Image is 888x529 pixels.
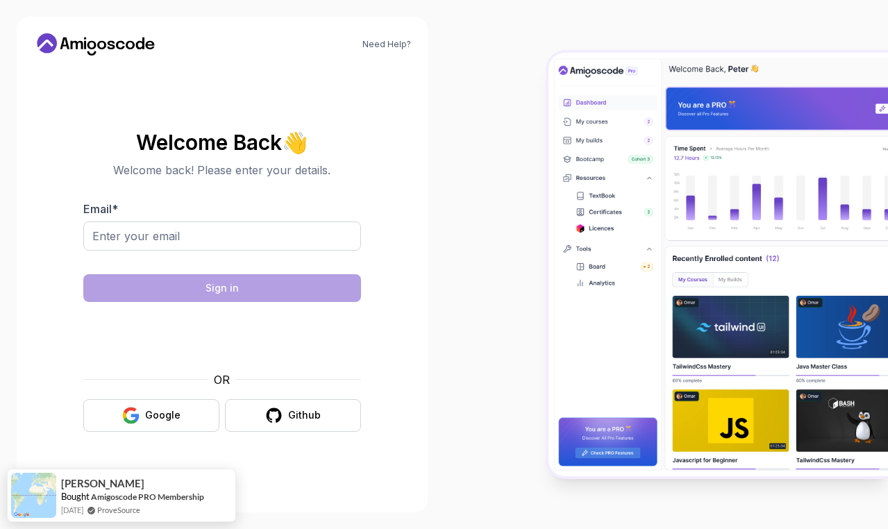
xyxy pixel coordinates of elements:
[117,310,327,363] iframe: Widget met selectievakje voor hCaptcha-beveiligingsuitdaging
[61,478,144,489] span: [PERSON_NAME]
[225,399,361,432] button: Github
[83,399,219,432] button: Google
[362,39,411,50] a: Need Help?
[548,53,888,476] img: Amigoscode Dashboard
[206,281,239,295] div: Sign in
[83,202,118,216] label: Email *
[11,473,56,518] img: provesource social proof notification image
[83,221,361,251] input: Enter your email
[281,130,308,154] span: 👋
[83,162,361,178] p: Welcome back! Please enter your details.
[61,504,83,516] span: [DATE]
[83,131,361,153] h2: Welcome Back
[83,274,361,302] button: Sign in
[97,505,140,514] a: ProveSource
[33,33,158,56] a: Home link
[145,408,181,422] div: Google
[214,371,230,388] p: OR
[91,491,204,503] a: Amigoscode PRO Membership
[288,408,321,422] div: Github
[61,491,90,502] span: Bought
